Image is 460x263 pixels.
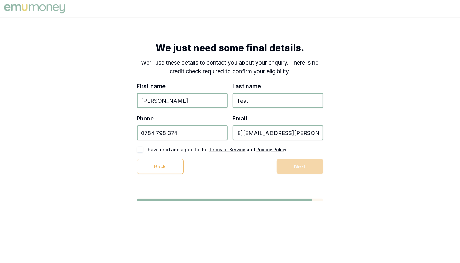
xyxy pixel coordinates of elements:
label: Phone [137,115,154,122]
label: Email [233,115,248,122]
label: I have read and agree to the and . [146,147,288,152]
img: Emu Money [2,2,66,15]
h1: We just need some final details. [137,42,323,53]
a: Terms of Service [209,147,246,152]
label: Last name [233,83,261,89]
p: We'll use these details to contact you about your enquiry. There is no credit check required to c... [137,58,323,76]
a: Privacy Policy [257,147,286,152]
button: Back [137,159,184,174]
label: First name [137,83,166,89]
